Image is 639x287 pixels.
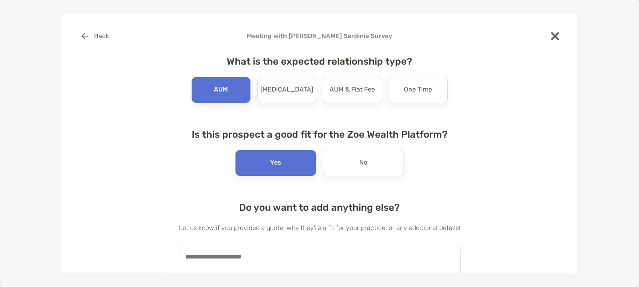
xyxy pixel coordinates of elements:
p: No [359,157,367,169]
h4: Is this prospect a good fit for the Zoe Wealth Platform? [179,129,461,140]
p: Yes [270,157,281,169]
p: One Time [404,83,432,96]
h4: Meeting with [PERSON_NAME] Sardinia Survey [75,32,564,40]
h4: Do you want to add anything else? [179,202,461,213]
p: AUM & Flat Fee [330,83,375,96]
h4: What is the expected relationship type? [179,56,461,67]
p: AUM [214,83,228,96]
img: button icon [82,33,88,39]
img: close modal [551,32,559,40]
p: Let us know if you provided a quote, why they're a fit for your practice, or any additional details! [179,223,461,233]
button: Back [75,27,115,45]
p: [MEDICAL_DATA] [260,83,313,96]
